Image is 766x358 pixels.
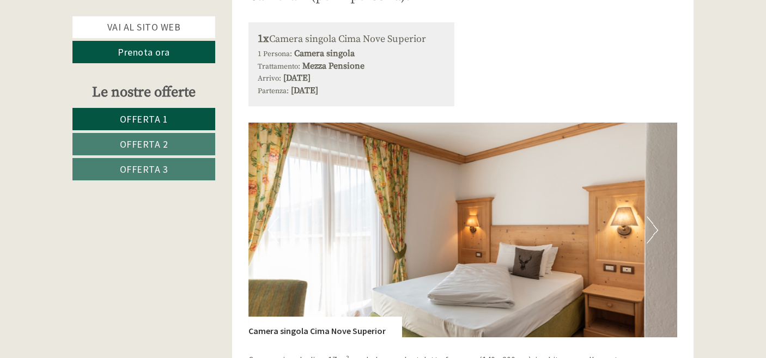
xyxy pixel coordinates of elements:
[258,32,269,46] b: 1x
[120,113,168,125] span: Offerta 1
[302,60,364,71] b: Mezza Pensione
[120,163,168,175] span: Offerta 3
[248,317,402,337] div: Camera singola Cima Nove Superior
[258,74,281,83] small: Arrivo:
[120,138,168,150] span: Offerta 2
[72,16,215,38] a: Vai al sito web
[258,87,289,96] small: Partenza:
[647,216,658,244] button: Next
[72,41,215,63] a: Prenota ora
[248,123,678,337] img: image
[268,216,279,244] button: Previous
[291,85,318,96] b: [DATE]
[294,48,355,59] b: Camera singola
[258,62,300,71] small: Trattamento:
[258,50,292,59] small: 1 Persona:
[258,32,446,47] div: Camera singola Cima Nove Superior
[72,82,215,102] div: Le nostre offerte
[283,72,311,83] b: [DATE]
